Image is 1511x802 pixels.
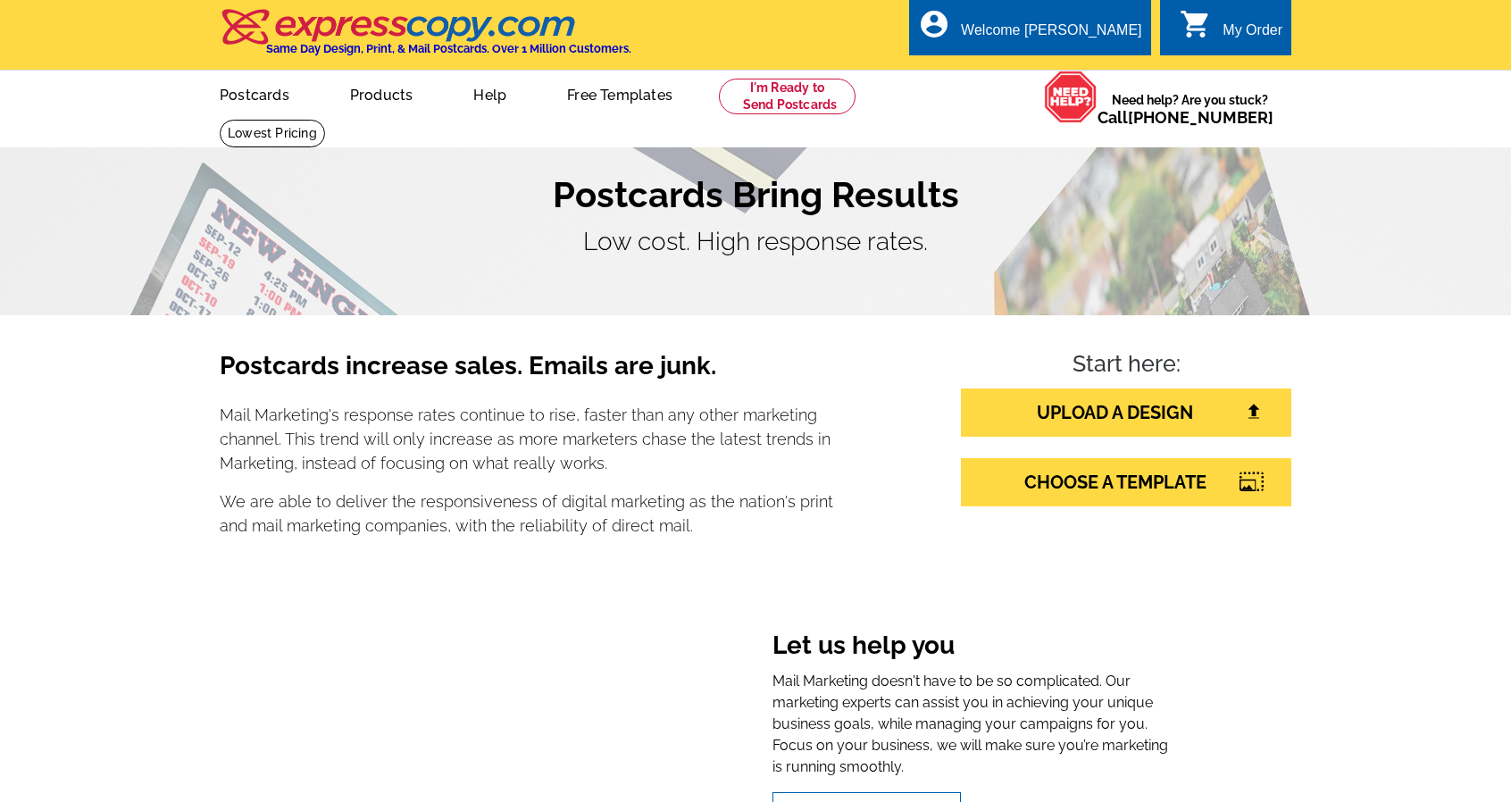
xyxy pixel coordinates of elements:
i: account_circle [918,8,950,40]
img: help [1044,71,1098,123]
a: Postcards [191,72,318,114]
a: Free Templates [538,72,701,114]
a: CHOOSE A TEMPLATE [961,458,1291,506]
a: Same Day Design, Print, & Mail Postcards. Over 1 Million Customers. [220,21,631,55]
h1: Postcards Bring Results [220,173,1291,216]
a: shopping_cart My Order [1180,20,1282,42]
a: [PHONE_NUMBER] [1128,108,1273,127]
h3: Postcards increase sales. Emails are junk. [220,351,834,396]
h4: Start here: [961,351,1291,381]
span: Need help? Are you stuck? [1098,91,1282,127]
i: shopping_cart [1180,8,1212,40]
p: Low cost. High response rates. [220,223,1291,261]
a: Products [321,72,442,114]
p: We are able to deliver the responsiveness of digital marketing as the nation's print and mail mar... [220,489,834,538]
a: Help [445,72,535,114]
div: Welcome [PERSON_NAME] [961,22,1141,47]
p: Mail Marketing doesn't have to be so complicated. Our marketing experts can assist you in achievi... [772,671,1172,778]
a: UPLOAD A DESIGN [961,388,1291,437]
h3: Let us help you [772,631,1172,664]
h4: Same Day Design, Print, & Mail Postcards. Over 1 Million Customers. [266,42,631,55]
div: My Order [1223,22,1282,47]
span: Call [1098,108,1273,127]
p: Mail Marketing's response rates continue to rise, faster than any other marketing channel. This t... [220,403,834,475]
